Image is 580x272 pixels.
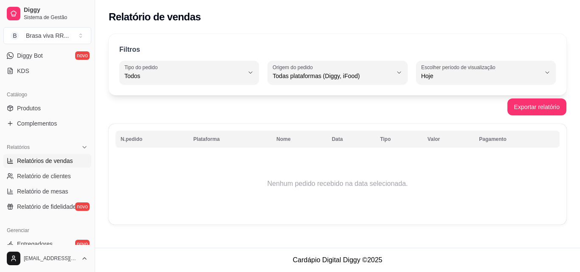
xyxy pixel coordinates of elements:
[3,154,91,168] a: Relatórios de vendas
[119,61,259,84] button: Tipo do pedidoTodos
[273,72,392,80] span: Todas plataformas (Diggy, iFood)
[24,6,88,14] span: Diggy
[271,131,327,148] th: Nome
[421,72,541,80] span: Hoje
[124,64,160,71] label: Tipo do pedido
[115,150,560,218] td: Nenhum pedido recebido na data selecionada.
[3,185,91,198] a: Relatório de mesas
[3,27,91,44] button: Select a team
[24,255,78,262] span: [EMAIL_ADDRESS][DOMAIN_NAME]
[109,10,201,24] h2: Relatório de vendas
[3,64,91,78] a: KDS
[17,157,73,165] span: Relatórios de vendas
[267,61,407,84] button: Origem do pedidoTodas plataformas (Diggy, iFood)
[3,49,91,62] a: Diggy Botnovo
[416,61,556,84] button: Escolher período de visualizaçãoHoje
[3,224,91,237] div: Gerenciar
[188,131,271,148] th: Plataforma
[507,98,566,115] button: Exportar relatório
[3,248,91,269] button: [EMAIL_ADDRESS][DOMAIN_NAME]
[421,64,498,71] label: Escolher período de visualização
[124,72,244,80] span: Todos
[17,51,43,60] span: Diggy Bot
[375,131,422,148] th: Tipo
[11,31,19,40] span: B
[3,237,91,251] a: Entregadoresnovo
[3,200,91,213] a: Relatório de fidelidadenovo
[17,172,71,180] span: Relatório de clientes
[17,119,57,128] span: Complementos
[3,3,91,24] a: DiggySistema de Gestão
[17,104,41,112] span: Produtos
[24,14,88,21] span: Sistema de Gestão
[3,88,91,101] div: Catálogo
[327,131,375,148] th: Data
[17,240,53,248] span: Entregadores
[3,101,91,115] a: Produtos
[26,31,69,40] div: Brasa viva RR ...
[3,117,91,130] a: Complementos
[17,67,29,75] span: KDS
[3,169,91,183] a: Relatório de clientes
[7,144,30,151] span: Relatórios
[119,45,140,55] p: Filtros
[115,131,188,148] th: N.pedido
[474,131,560,148] th: Pagamento
[95,248,580,272] footer: Cardápio Digital Diggy © 2025
[422,131,474,148] th: Valor
[273,64,315,71] label: Origem do pedido
[17,187,68,196] span: Relatório de mesas
[17,202,76,211] span: Relatório de fidelidade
